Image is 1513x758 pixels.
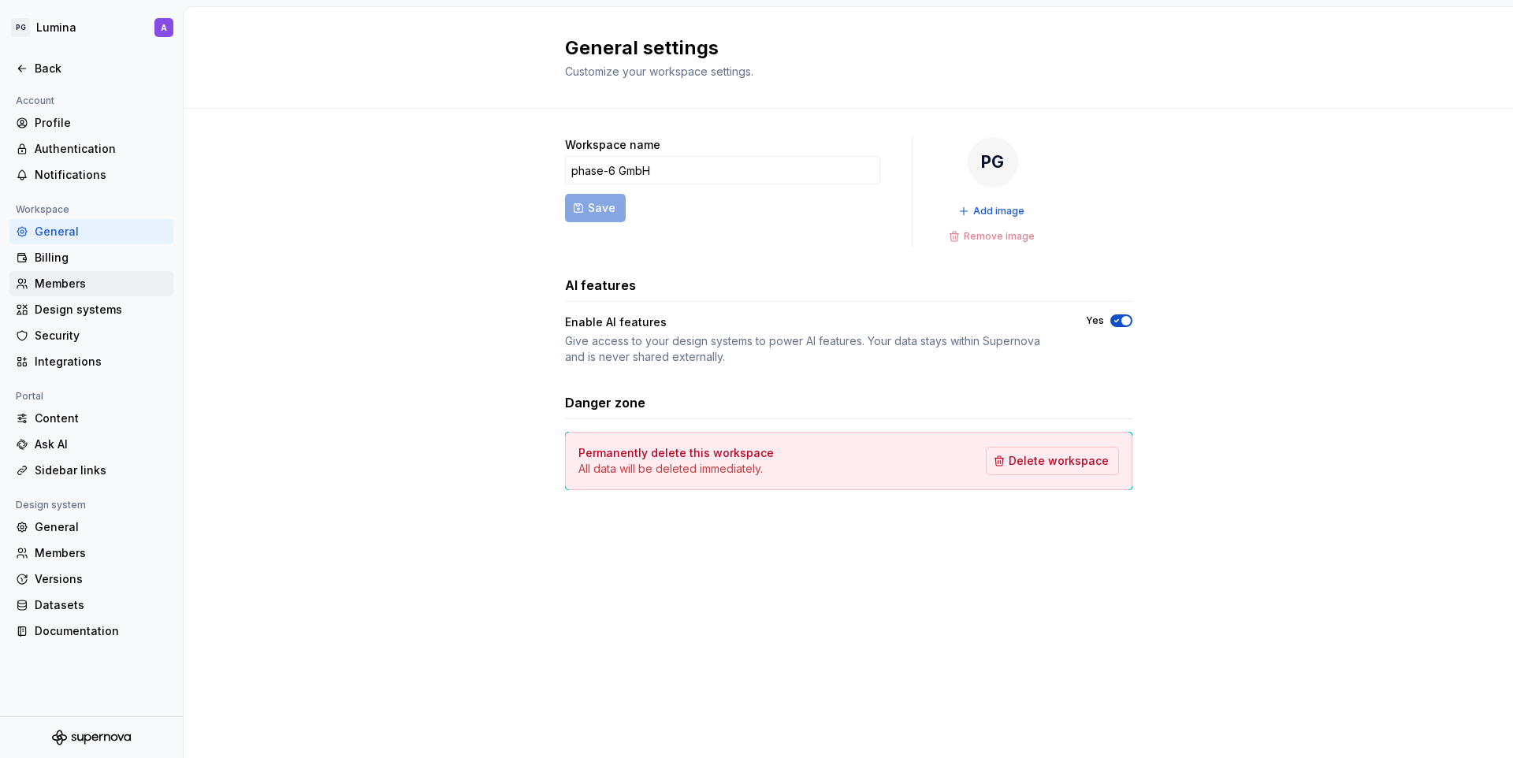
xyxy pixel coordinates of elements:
[35,224,167,240] div: General
[565,314,1058,330] div: Enable AI features
[35,571,167,587] div: Versions
[35,115,167,131] div: Profile
[35,167,167,183] div: Notifications
[35,463,167,478] div: Sidebar links
[9,349,173,374] a: Integrations
[968,137,1018,188] div: PG
[35,597,167,613] div: Datasets
[3,10,180,45] button: PGLuminaA
[9,91,61,110] div: Account
[1086,314,1104,327] label: Yes
[9,271,173,296] a: Members
[35,61,167,76] div: Back
[9,406,173,431] a: Content
[35,276,167,292] div: Members
[565,333,1058,365] div: Give access to your design systems to power AI features. Your data stays within Supernova and is ...
[565,393,645,412] h3: Danger zone
[954,200,1032,222] button: Add image
[9,56,173,81] a: Back
[986,447,1119,475] button: Delete workspace
[565,137,660,153] label: Workspace name
[9,496,92,515] div: Design system
[35,623,167,639] div: Documentation
[9,619,173,644] a: Documentation
[35,354,167,370] div: Integrations
[52,730,131,745] svg: Supernova Logo
[35,328,167,344] div: Security
[9,432,173,457] a: Ask AI
[9,458,173,483] a: Sidebar links
[11,18,30,37] div: PG
[565,276,636,295] h3: AI features
[9,567,173,592] a: Versions
[9,387,50,406] div: Portal
[9,593,173,618] a: Datasets
[565,65,753,78] span: Customize your workspace settings.
[1009,453,1109,469] span: Delete workspace
[35,519,167,535] div: General
[9,219,173,244] a: General
[578,461,774,477] p: All data will be deleted immediately.
[9,245,173,270] a: Billing
[9,323,173,348] a: Security
[9,200,76,219] div: Workspace
[9,136,173,162] a: Authentication
[35,545,167,561] div: Members
[578,445,774,461] h4: Permanently delete this workspace
[35,302,167,318] div: Design systems
[973,205,1024,217] span: Add image
[35,141,167,157] div: Authentication
[9,297,173,322] a: Design systems
[9,110,173,136] a: Profile
[36,20,76,35] div: Lumina
[35,437,167,452] div: Ask AI
[9,515,173,540] a: General
[565,35,1113,61] h2: General settings
[35,411,167,426] div: Content
[9,541,173,566] a: Members
[9,162,173,188] a: Notifications
[161,21,167,34] div: A
[35,250,167,266] div: Billing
